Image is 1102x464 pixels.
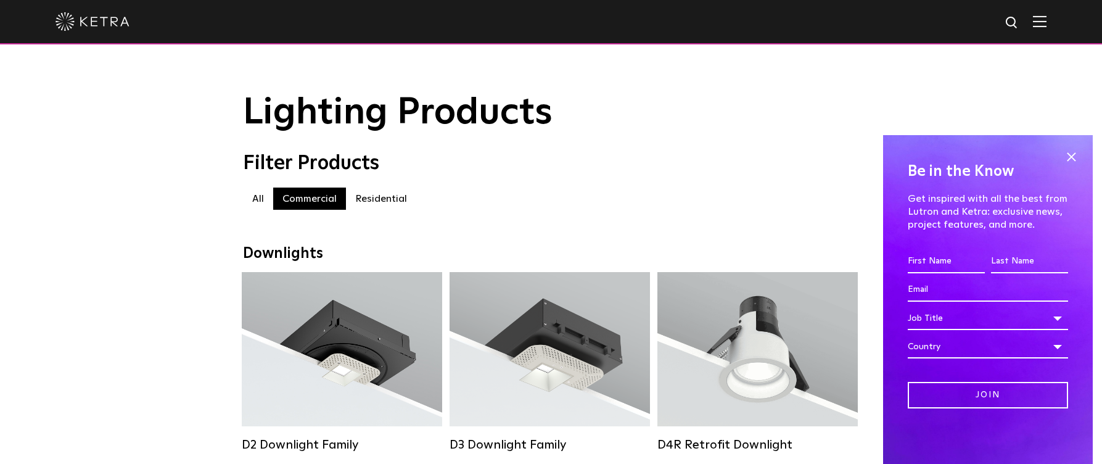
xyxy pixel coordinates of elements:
label: All [243,188,273,210]
span: Lighting Products [243,94,553,131]
div: D2 Downlight Family [242,437,442,452]
h4: Be in the Know [908,160,1068,183]
div: D4R Retrofit Downlight [657,437,858,452]
div: D3 Downlight Family [450,437,650,452]
img: Hamburger%20Nav.svg [1033,15,1046,27]
label: Residential [346,188,416,210]
p: Get inspired with all the best from Lutron and Ketra: exclusive news, project features, and more. [908,193,1068,231]
a: D2 Downlight Family Lumen Output:1200Colors:White / Black / Gloss Black / Silver / Bronze / Silve... [242,272,442,452]
div: Country [908,335,1068,358]
a: D3 Downlight Family Lumen Output:700 / 900 / 1100Colors:White / Black / Silver / Bronze / Paintab... [450,272,650,452]
label: Commercial [273,188,346,210]
div: Job Title [908,307,1068,330]
input: Last Name [991,250,1068,273]
img: ketra-logo-2019-white [56,12,130,31]
input: Join [908,382,1068,408]
input: Email [908,278,1068,302]
img: search icon [1005,15,1020,31]
input: First Name [908,250,985,273]
div: Downlights [243,245,860,263]
div: Filter Products [243,152,860,175]
a: D4R Retrofit Downlight Lumen Output:800Colors:White / BlackBeam Angles:15° / 25° / 40° / 60°Watta... [657,272,858,452]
